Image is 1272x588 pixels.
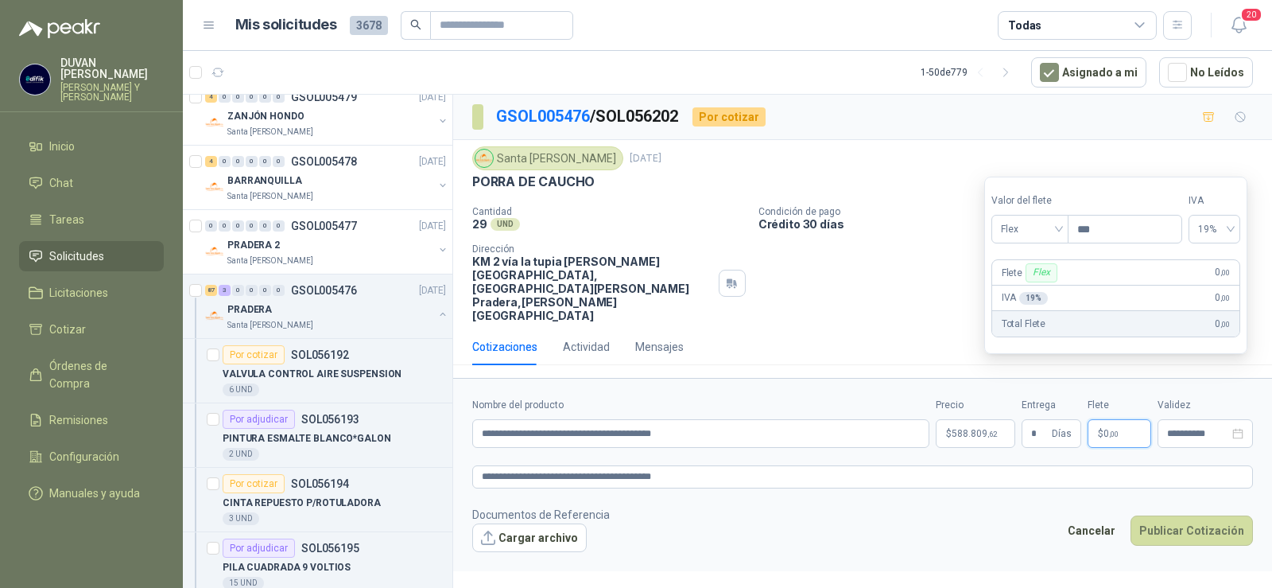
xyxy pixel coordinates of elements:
span: 0 [1215,290,1229,306]
img: Company Logo [205,177,224,197]
div: Por adjudicar [223,410,295,429]
span: search [410,19,421,30]
div: 0 [259,220,271,232]
label: IVA [1189,193,1240,208]
a: Tareas [19,204,164,235]
p: Flete [1002,263,1061,282]
span: Configuración [49,448,119,465]
p: PINTURA ESMALTE BLANCO*GALON [223,431,391,446]
div: 0 [259,156,271,167]
span: Cotizar [49,321,86,338]
span: 20 [1240,7,1262,22]
a: Licitaciones [19,278,164,308]
p: / SOL056202 [496,104,680,129]
button: Publicar Cotización [1130,516,1253,546]
div: Santa [PERSON_NAME] [472,146,623,170]
a: Por cotizarSOL056192VALVULA CONTROL AIRE SUSPENSION6 UND [183,339,452,403]
div: 0 [219,156,231,167]
button: Asignado a mi [1031,57,1146,88]
p: Crédito 30 días [758,217,1266,231]
div: 0 [273,92,285,103]
span: Días [1052,420,1072,447]
div: 3 UND [223,512,259,525]
div: 0 [232,220,244,232]
p: GSOL005478 [291,156,357,167]
p: PRADERA [227,302,272,317]
p: Santa [PERSON_NAME] [227,319,313,332]
div: 3 [219,285,231,296]
p: PORRA DE CAUCHO [472,173,595,190]
span: Órdenes de Compra [49,357,149,392]
img: Company Logo [205,113,224,132]
div: 0 [246,156,258,167]
div: Por cotizar [223,345,285,364]
a: 4 0 0 0 0 0 GSOL005478[DATE] Company LogoBARRANQUILLASanta [PERSON_NAME] [205,152,449,203]
p: GSOL005477 [291,220,357,232]
span: Flex [1001,217,1059,241]
div: 0 [259,285,271,296]
img: Logo peakr [19,19,100,38]
span: Solicitudes [49,247,104,265]
button: No Leídos [1159,57,1253,88]
label: Nombre del producto [472,398,929,413]
div: 0 [219,92,231,103]
span: Remisiones [49,411,108,429]
span: Tareas [49,211,84,228]
p: SOL056194 [291,478,349,489]
p: [DATE] [630,151,661,166]
label: Validez [1158,398,1253,413]
p: BARRANQUILLA [227,173,302,189]
p: Condición de pago [758,206,1266,217]
div: 0 [205,220,217,232]
p: PILA CUADRADA 9 VOLTIOS [223,560,351,575]
span: 19% [1198,217,1231,241]
div: 0 [273,156,285,167]
span: ,00 [1220,320,1230,329]
p: PRADERA 2 [227,238,280,253]
p: Santa [PERSON_NAME] [227,126,313,138]
p: KM 2 vía la tupia [PERSON_NAME][GEOGRAPHIC_DATA], [GEOGRAPHIC_DATA][PERSON_NAME] Pradera , [PERSO... [472,255,712,322]
p: SOL056193 [301,414,359,425]
p: IVA [1002,290,1048,306]
p: Cantidad [472,206,746,217]
a: Cotizar [19,314,164,345]
p: SOL056192 [291,349,349,360]
p: GSOL005479 [291,92,357,103]
div: 1 - 50 de 779 [921,60,1018,85]
a: Remisiones [19,405,164,435]
a: 0 0 0 0 0 0 GSOL005477[DATE] Company LogoPRADERA 2Santa [PERSON_NAME] [205,216,449,267]
p: Dirección [472,243,712,255]
h1: Mis solicitudes [235,14,337,37]
div: 0 [246,220,258,232]
button: 20 [1224,11,1253,40]
img: Company Logo [205,242,224,261]
span: Manuales y ayuda [49,485,140,502]
span: 588.809 [952,429,997,438]
span: ,00 [1109,430,1119,438]
div: UND [491,218,520,231]
div: 4 [205,92,217,103]
a: Órdenes de Compra [19,351,164,399]
div: Mensajes [635,338,684,356]
div: 2 UND [223,448,259,461]
span: Inicio [49,138,75,155]
button: Cancelar [1059,516,1124,546]
p: Total Flete [1002,317,1045,332]
span: 3678 [350,16,388,35]
div: 4 [205,156,217,167]
a: GSOL005476 [496,107,590,126]
div: 0 [219,220,231,232]
span: ,62 [987,430,997,438]
a: Chat [19,168,164,198]
p: [PERSON_NAME] Y [PERSON_NAME] [60,83,164,102]
div: Por cotizar [692,107,766,127]
div: 6 UND [223,384,259,396]
p: VALVULA CONTROL AIRE SUSPENSION [223,367,401,382]
span: ,00 [1220,268,1230,277]
div: 0 [232,92,244,103]
span: 0 [1215,265,1229,280]
a: 4 0 0 0 0 0 GSOL005479[DATE] Company LogoZANJÓN HONDOSanta [PERSON_NAME] [205,88,449,138]
label: Flete [1088,398,1151,413]
div: Por cotizar [223,474,285,493]
p: DUVAN [PERSON_NAME] [60,57,164,80]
